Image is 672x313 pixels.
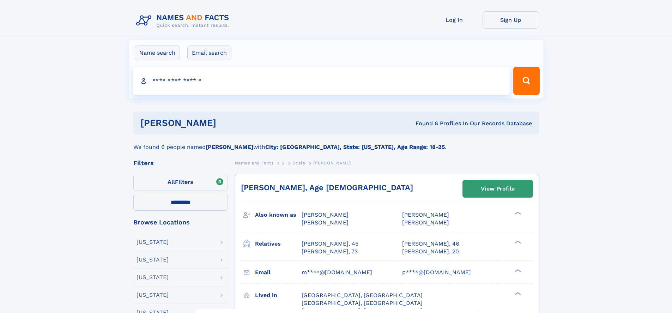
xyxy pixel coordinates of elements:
[265,144,445,150] b: City: [GEOGRAPHIC_DATA], State: [US_STATE], Age Range: 18-25
[402,211,449,218] span: [PERSON_NAME]
[513,67,539,95] button: Search Button
[137,257,169,263] div: [US_STATE]
[187,46,231,60] label: Email search
[402,248,459,255] a: [PERSON_NAME], 20
[255,209,302,221] h3: Also known as
[513,240,521,244] div: ❯
[316,120,532,127] div: Found 6 Profiles In Our Records Database
[302,248,358,255] a: [PERSON_NAME], 73
[302,292,423,299] span: [GEOGRAPHIC_DATA], [GEOGRAPHIC_DATA]
[168,179,175,185] span: All
[292,161,305,165] span: Scala
[133,174,228,191] label: Filters
[255,238,302,250] h3: Relatives
[135,46,180,60] label: Name search
[281,161,285,165] span: S
[255,266,302,278] h3: Email
[281,158,285,167] a: S
[133,67,510,95] input: search input
[133,11,235,30] img: Logo Names and Facts
[513,291,521,296] div: ❯
[133,219,228,225] div: Browse Locations
[402,240,459,248] a: [PERSON_NAME], 46
[483,11,539,29] a: Sign Up
[235,158,274,167] a: Names and Facts
[137,239,169,245] div: [US_STATE]
[463,180,533,197] a: View Profile
[426,11,483,29] a: Log In
[302,211,349,218] span: [PERSON_NAME]
[140,119,316,127] h1: [PERSON_NAME]
[481,181,515,197] div: View Profile
[292,158,305,167] a: Scala
[206,144,253,150] b: [PERSON_NAME]
[513,268,521,273] div: ❯
[137,275,169,280] div: [US_STATE]
[241,183,413,192] a: [PERSON_NAME], Age [DEMOGRAPHIC_DATA]
[302,240,358,248] a: [PERSON_NAME], 45
[302,219,349,226] span: [PERSON_NAME]
[402,219,449,226] span: [PERSON_NAME]
[313,161,351,165] span: [PERSON_NAME]
[255,289,302,301] h3: Lived in
[133,134,539,151] div: We found 6 people named with .
[137,292,169,298] div: [US_STATE]
[133,160,228,166] div: Filters
[513,211,521,216] div: ❯
[302,300,423,306] span: [GEOGRAPHIC_DATA], [GEOGRAPHIC_DATA]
